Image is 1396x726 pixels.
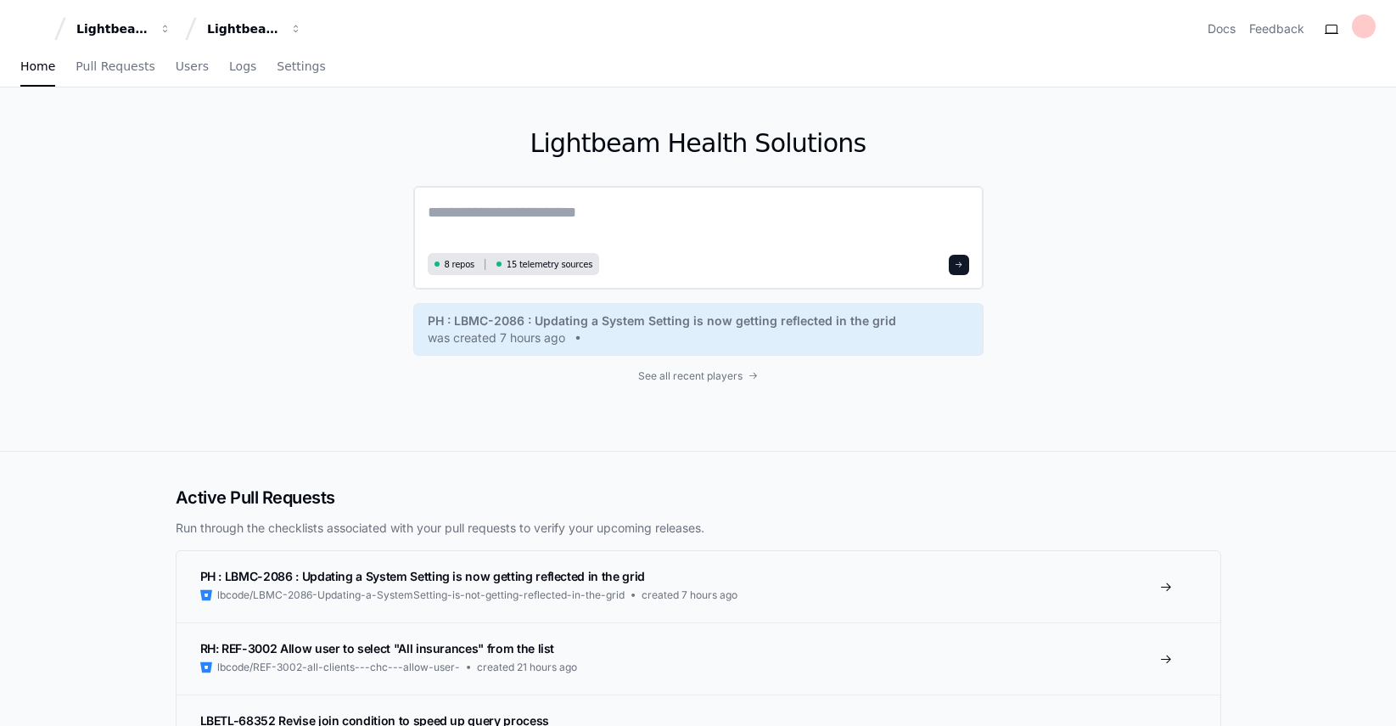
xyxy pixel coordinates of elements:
a: Settings [277,48,325,87]
span: created 7 hours ago [642,588,737,602]
a: Home [20,48,55,87]
span: Logs [229,61,256,71]
span: PH : LBMC-2086 : Updating a System Setting is now getting reflected in the grid [200,569,645,583]
a: Users [176,48,209,87]
span: 15 telemetry sources [507,258,592,271]
a: Logs [229,48,256,87]
span: 8 repos [445,258,475,271]
span: created 21 hours ago [477,661,577,674]
div: Lightbeam Health [76,20,149,37]
a: Pull Requests [76,48,154,87]
a: PH : LBMC-2086 : Updating a System Setting is now getting reflected in the gridwas created 7 hour... [428,312,969,346]
span: was created 7 hours ago [428,329,565,346]
h2: Active Pull Requests [176,486,1221,509]
button: Feedback [1249,20,1304,37]
span: RH: REF-3002 Allow user to select "All insurances" from the list [200,641,555,656]
span: lbcode/LBMC-2086-Updating-a-SystemSetting-is-not-getting-reflected-in-the-grid [217,588,625,602]
button: Lightbeam Health [70,14,178,44]
button: Lightbeam Health Solutions [200,14,309,44]
span: Settings [277,61,325,71]
a: RH: REF-3002 Allow user to select "All insurances" from the listlbcode/REF-3002-all-clients---chc... [177,622,1220,695]
span: See all recent players [638,369,743,383]
div: Lightbeam Health Solutions [207,20,280,37]
span: lbcode/REF-3002-all-clients---chc---allow-user- [217,661,460,674]
span: Home [20,61,55,71]
span: Pull Requests [76,61,154,71]
a: Docs [1208,20,1236,37]
a: See all recent players [413,369,984,383]
p: Run through the checklists associated with your pull requests to verify your upcoming releases. [176,520,1221,537]
span: Users [176,61,209,71]
h1: Lightbeam Health Solutions [413,128,984,159]
span: PH : LBMC-2086 : Updating a System Setting is now getting reflected in the grid [428,312,896,329]
a: PH : LBMC-2086 : Updating a System Setting is now getting reflected in the gridlbcode/LBMC-2086-U... [177,551,1220,622]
